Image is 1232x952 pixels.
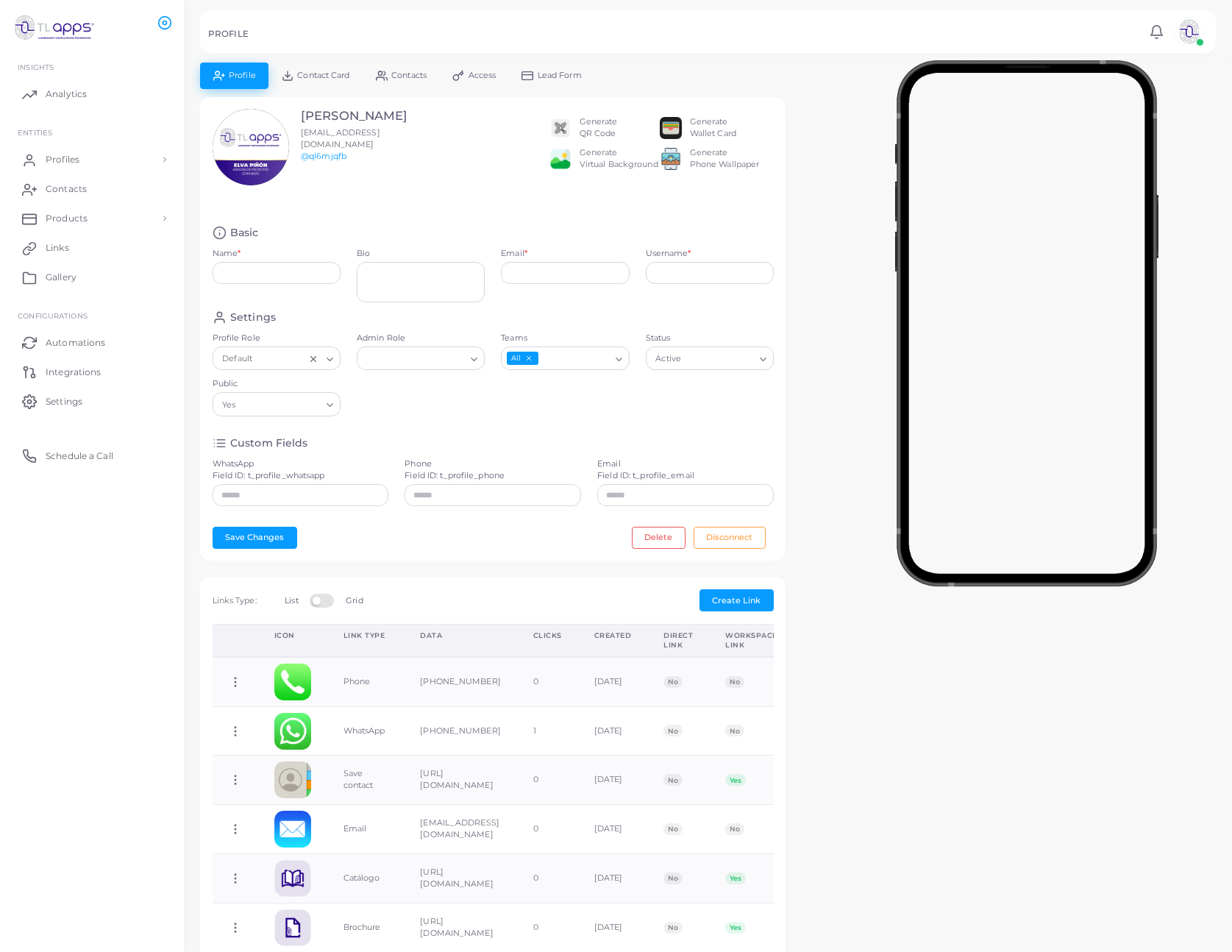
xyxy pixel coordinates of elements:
[230,436,307,450] h4: Custom Fields
[343,630,388,641] div: Link Type
[578,854,648,903] td: [DATE]
[420,630,501,641] div: Data
[11,441,173,470] a: Schedule a Call
[13,14,95,41] img: logo
[11,263,173,292] a: Gallery
[357,333,485,344] label: Admin Role
[699,589,774,611] button: Create Link
[578,756,648,805] td: [DATE]
[213,392,341,416] div: Search for option
[725,873,745,884] span: Yes
[685,351,754,367] input: Search for option
[712,595,761,605] span: Create Link
[274,909,311,946] img: DkQid8TcEC87V4Zj21Mlnpa9djYvctIb-1713380036720.png
[11,79,173,109] a: Analytics
[301,109,437,124] h3: [PERSON_NAME]
[404,805,517,854] td: [EMAIL_ADDRESS][DOMAIN_NAME]
[663,873,682,884] span: No
[501,347,629,370] div: Search for option
[327,903,405,952] td: Brochure
[646,333,774,344] label: Status
[46,271,76,284] span: Gallery
[18,128,52,137] span: ENTITIES
[301,127,380,149] span: [EMAIL_ADDRESS][DOMAIN_NAME]
[213,378,341,390] label: Public
[285,595,298,607] label: List
[46,366,101,379] span: Integrations
[540,351,609,367] input: Search for option
[663,922,682,934] span: No
[405,458,505,482] label: Phone Field ID: t_profile_phone
[725,630,777,650] div: Workspace Link
[46,395,82,408] span: Settings
[517,756,578,805] td: 0
[894,60,1158,586] img: phone-mock.b55596b7.png
[213,333,341,344] label: Profile Role
[578,706,648,756] td: [DATE]
[725,774,745,786] span: Yes
[46,336,105,349] span: Automations
[660,117,682,139] img: apple-wallet.png
[404,657,517,706] td: [PHONE_NUMBER]
[663,676,682,688] span: No
[404,756,517,805] td: [URL][DOMAIN_NAME]
[1175,17,1204,46] img: avatar
[208,29,249,39] h5: PROFILE
[11,145,173,174] a: Profiles
[517,657,578,706] td: 0
[297,71,349,79] span: Contact Card
[357,248,485,260] label: Bio
[256,351,305,367] input: Search for option
[646,248,691,260] label: Username
[663,725,682,736] span: No
[308,352,318,364] button: Clear Selected
[46,153,79,166] span: Profiles
[404,706,517,756] td: [PHONE_NUMBER]
[517,903,578,952] td: 0
[363,351,465,367] input: Search for option
[46,212,88,225] span: Products
[549,117,572,139] img: qr2.png
[213,595,257,605] span: Links Type:
[404,903,517,952] td: [URL][DOMAIN_NAME]
[46,241,69,255] span: Links
[11,386,173,416] a: Settings
[357,347,485,370] div: Search for option
[221,397,238,413] span: Yes
[274,630,311,641] div: Icon
[663,823,682,835] span: No
[327,805,405,854] td: Email
[213,624,258,657] th: Action
[404,854,517,903] td: [URL][DOMAIN_NAME]
[690,116,736,140] div: Generate Wallet Card
[725,725,744,736] span: No
[327,706,405,756] td: WhatsApp
[517,854,578,903] td: 0
[18,311,88,320] span: Configurations
[469,71,496,79] span: Access
[517,805,578,854] td: 0
[239,397,321,413] input: Search for option
[274,664,311,700] img: phone.png
[229,71,256,79] span: Profile
[230,310,276,324] h4: Settings
[327,756,405,805] td: Save contact
[507,352,538,366] span: All
[538,71,582,79] span: Lead Form
[694,527,766,549] button: Disconnect
[11,327,173,357] a: Automations
[274,811,311,848] img: email.png
[11,357,173,386] a: Integrations
[578,903,648,952] td: [DATE]
[594,630,632,641] div: Created
[274,860,311,897] img: kO5A12tRmdno1Xhz0y2tvPja1SkRCx2i-1713379974716.png
[663,630,693,650] div: Direct Link
[346,595,363,607] label: Grid
[597,458,694,482] label: Email Field ID: t_profile_email
[578,657,648,706] td: [DATE]
[660,148,682,170] img: 522fc3d1c3555ff804a1a379a540d0107ed87845162a92721bf5e2ebbcc3ae6c.png
[46,450,113,463] span: Schedule a Call
[501,333,629,344] label: Teams
[221,352,254,367] span: Default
